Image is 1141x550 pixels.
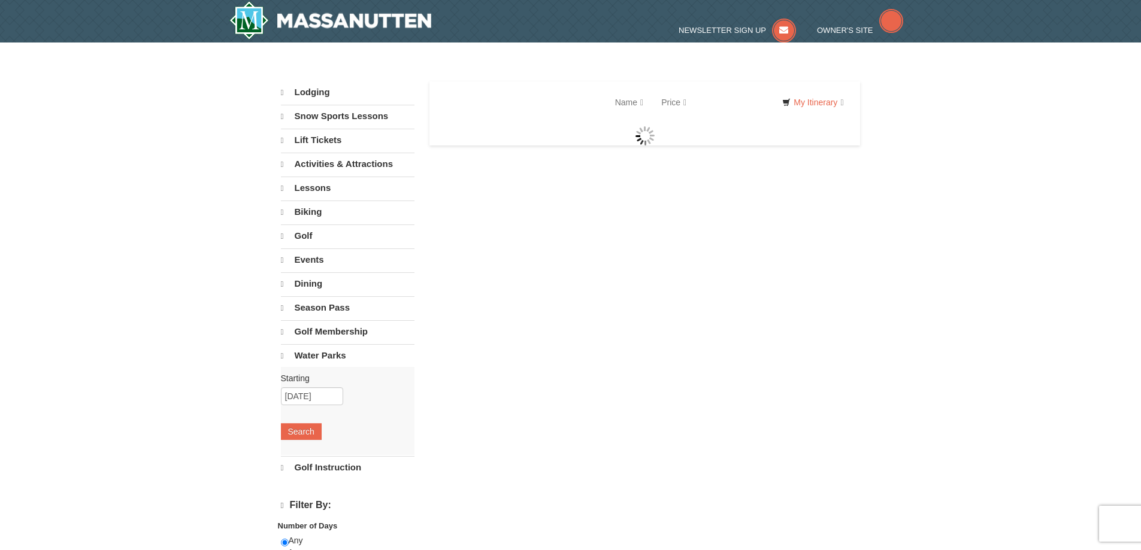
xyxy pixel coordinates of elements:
[281,320,414,343] a: Golf Membership
[281,272,414,295] a: Dining
[281,129,414,151] a: Lift Tickets
[229,1,432,39] img: Massanutten Resort Logo
[817,26,873,35] span: Owner's Site
[606,90,652,114] a: Name
[281,248,414,271] a: Events
[774,93,851,111] a: My Itinerary
[281,372,405,384] label: Starting
[281,177,414,199] a: Lessons
[281,224,414,247] a: Golf
[229,1,432,39] a: Massanutten Resort
[281,500,414,511] h4: Filter By:
[652,90,695,114] a: Price
[281,153,414,175] a: Activities & Attractions
[281,105,414,127] a: Snow Sports Lessons
[281,81,414,104] a: Lodging
[281,344,414,367] a: Water Parks
[281,296,414,319] a: Season Pass
[679,26,796,35] a: Newsletter Sign Up
[281,423,322,440] button: Search
[278,521,338,530] strong: Number of Days
[817,26,903,35] a: Owner's Site
[679,26,766,35] span: Newsletter Sign Up
[281,456,414,479] a: Golf Instruction
[635,126,655,145] img: wait gif
[281,200,414,223] a: Biking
